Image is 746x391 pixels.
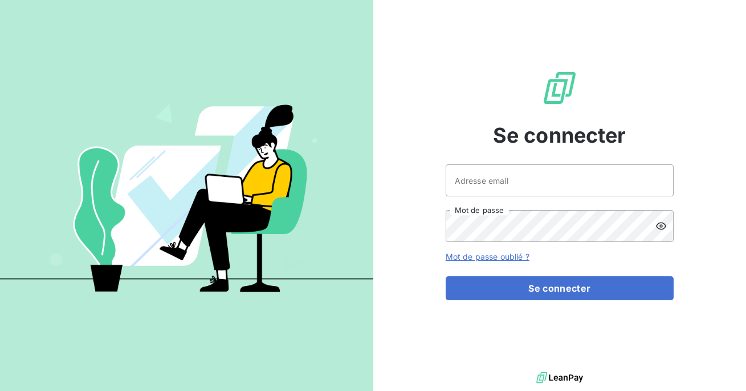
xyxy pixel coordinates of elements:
[446,252,529,261] a: Mot de passe oublié ?
[536,369,583,386] img: logo
[446,276,674,300] button: Se connecter
[541,70,578,106] img: Logo LeanPay
[446,164,674,196] input: placeholder
[493,120,626,151] span: Se connecter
